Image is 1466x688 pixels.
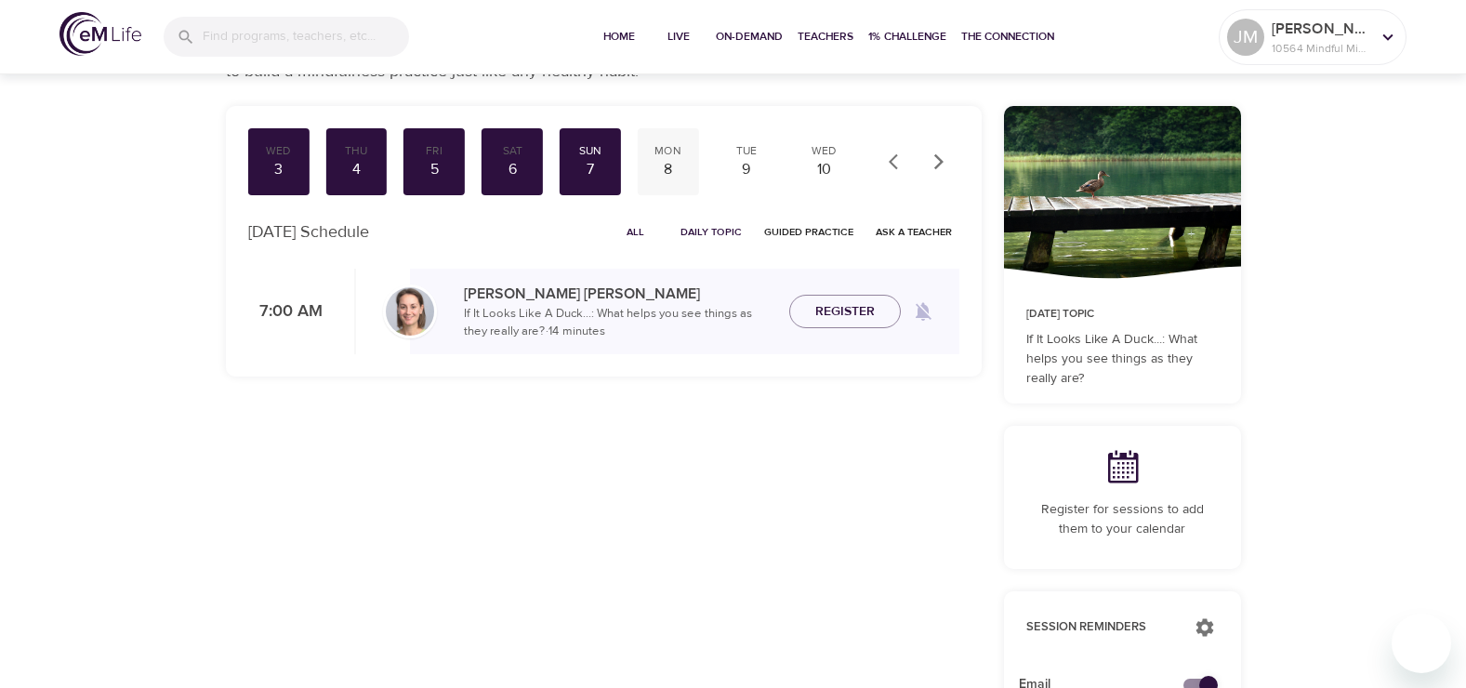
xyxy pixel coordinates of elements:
button: Daily Topic [673,218,749,246]
div: Mon [645,143,692,159]
div: 7 [567,159,614,180]
img: Deanna_Burkett-min.jpg [386,287,434,336]
p: [PERSON_NAME] [1272,18,1370,40]
p: [DATE] Schedule [248,219,369,245]
div: 10 [801,159,848,180]
div: 3 [256,159,302,180]
button: Ask a Teacher [868,218,959,246]
div: Fri [411,143,457,159]
div: 5 [411,159,457,180]
div: 6 [489,159,535,180]
span: Ask a Teacher [876,223,952,241]
div: 4 [333,159,379,180]
span: Teachers [798,27,853,46]
span: Home [597,27,641,46]
div: Thu [333,143,379,159]
img: logo [59,12,141,56]
div: Tue [723,143,770,159]
button: Guided Practice [757,218,861,246]
p: 7:00 AM [248,299,323,324]
span: Daily Topic [680,223,742,241]
p: 10564 Mindful Minutes [1272,40,1370,57]
span: Register [815,300,875,324]
span: All [614,223,658,241]
span: Guided Practice [764,223,853,241]
p: If It Looks Like A Duck...: What helps you see things as they really are? [1026,330,1219,389]
div: 8 [645,159,692,180]
div: Wed [256,143,302,159]
span: The Connection [961,27,1054,46]
button: Register [789,295,901,329]
p: [PERSON_NAME] [PERSON_NAME] [464,283,774,305]
div: 9 [723,159,770,180]
div: Sat [489,143,535,159]
p: Session Reminders [1026,618,1176,637]
span: 1% Challenge [868,27,946,46]
div: Wed [801,143,848,159]
p: [DATE] Topic [1026,306,1219,323]
div: Sun [567,143,614,159]
p: If It Looks Like A Duck...: What helps you see things as they really are? · 14 minutes [464,305,774,341]
span: Live [656,27,701,46]
div: JM [1227,19,1264,56]
input: Find programs, teachers, etc... [203,17,409,57]
span: On-Demand [716,27,783,46]
span: Remind me when a class goes live every Sunday at 7:00 AM [901,289,945,334]
p: Register for sessions to add them to your calendar [1026,500,1219,539]
button: All [606,218,666,246]
iframe: Button to launch messaging window [1392,614,1451,673]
